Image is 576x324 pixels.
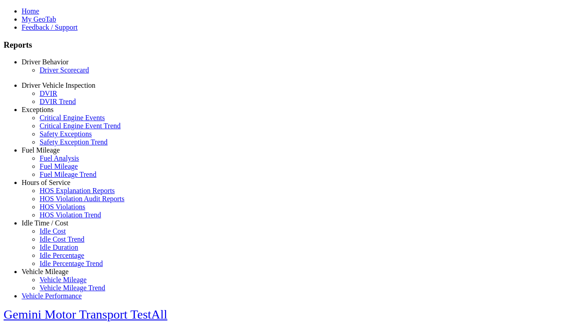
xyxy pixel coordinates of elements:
a: Gemini Motor Transport TestAll [4,307,167,321]
a: Critical Engine Event Trend [40,122,121,130]
a: Driver Scorecard [40,66,89,74]
a: HOS Violation Trend [40,211,101,219]
a: Driver Vehicle Inspection [22,81,95,89]
a: Safety Exceptions [40,130,92,138]
a: My GeoTab [22,15,56,23]
a: HOS Explanation Reports [40,187,115,194]
h3: Reports [4,40,572,50]
a: Safety Exception Trend [40,138,108,146]
a: Idle Time / Cost [22,219,68,227]
a: Critical Engine Events [40,114,105,121]
a: Fuel Analysis [40,154,79,162]
a: Vehicle Mileage [22,268,68,275]
a: Vehicle Mileage Trend [40,284,105,292]
a: Driver Behavior [22,58,68,66]
a: HOS Violations [40,203,85,211]
a: Feedback / Support [22,23,77,31]
a: Idle Percentage [40,252,84,259]
a: DVIR [40,90,57,97]
a: Home [22,7,39,15]
a: Idle Percentage Trend [40,260,103,267]
a: Hours of Service [22,179,70,186]
a: DVIR Trend [40,98,76,105]
a: Vehicle Performance [22,292,82,300]
a: Idle Cost [40,227,66,235]
a: Fuel Mileage Trend [40,171,96,178]
a: Idle Cost Trend [40,235,85,243]
a: HOS Violation Audit Reports [40,195,125,202]
a: Vehicle Mileage [40,276,86,283]
a: Fuel Mileage [22,146,60,154]
a: Fuel Mileage [40,162,78,170]
a: Idle Duration [40,243,78,251]
a: Exceptions [22,106,54,113]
